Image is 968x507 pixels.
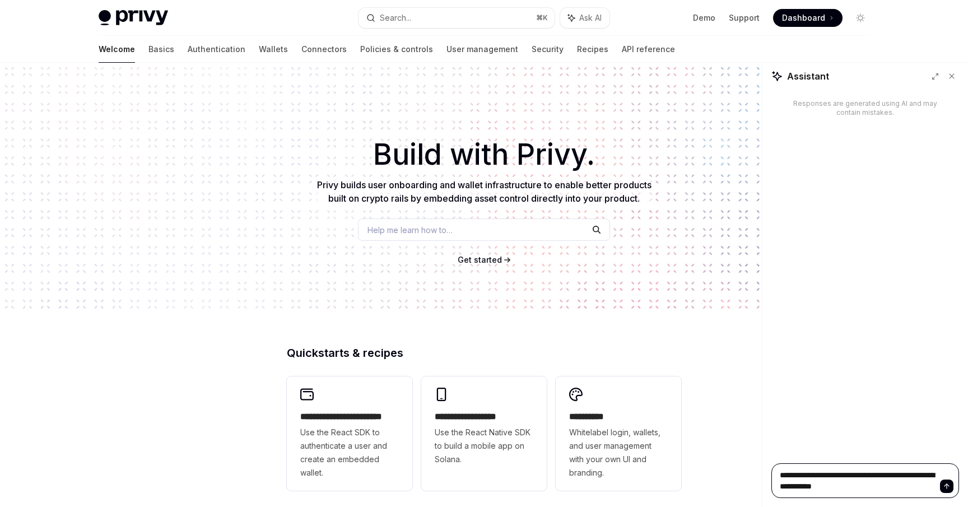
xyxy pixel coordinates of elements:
[435,426,533,466] span: Use the React Native SDK to build a mobile app on Solana.
[782,12,825,24] span: Dashboard
[940,480,953,493] button: Send message
[773,9,843,27] a: Dashboard
[560,8,609,28] button: Ask AI
[99,10,168,26] img: light logo
[188,36,245,63] a: Authentication
[421,376,547,491] a: **** **** **** ***Use the React Native SDK to build a mobile app on Solana.
[622,36,675,63] a: API reference
[851,9,869,27] button: Toggle dark mode
[317,179,651,204] span: Privy builds user onboarding and wallet infrastructure to enable better products built on crypto ...
[729,12,760,24] a: Support
[693,12,715,24] a: Demo
[300,426,399,480] span: Use the React SDK to authenticate a user and create an embedded wallet.
[367,224,453,236] span: Help me learn how to…
[148,36,174,63] a: Basics
[787,69,829,83] span: Assistant
[577,36,608,63] a: Recipes
[373,145,595,165] span: Build with Privy.
[556,376,681,491] a: **** *****Whitelabel login, wallets, and user management with your own UI and branding.
[301,36,347,63] a: Connectors
[259,36,288,63] a: Wallets
[360,36,433,63] a: Policies & controls
[380,11,411,25] div: Search...
[359,8,555,28] button: Search...⌘K
[287,347,403,359] span: Quickstarts & recipes
[789,99,941,117] div: Responses are generated using AI and may contain mistakes.
[532,36,564,63] a: Security
[569,426,668,480] span: Whitelabel login, wallets, and user management with your own UI and branding.
[446,36,518,63] a: User management
[99,36,135,63] a: Welcome
[579,12,602,24] span: Ask AI
[458,255,502,264] span: Get started
[536,13,548,22] span: ⌘ K
[458,254,502,266] a: Get started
